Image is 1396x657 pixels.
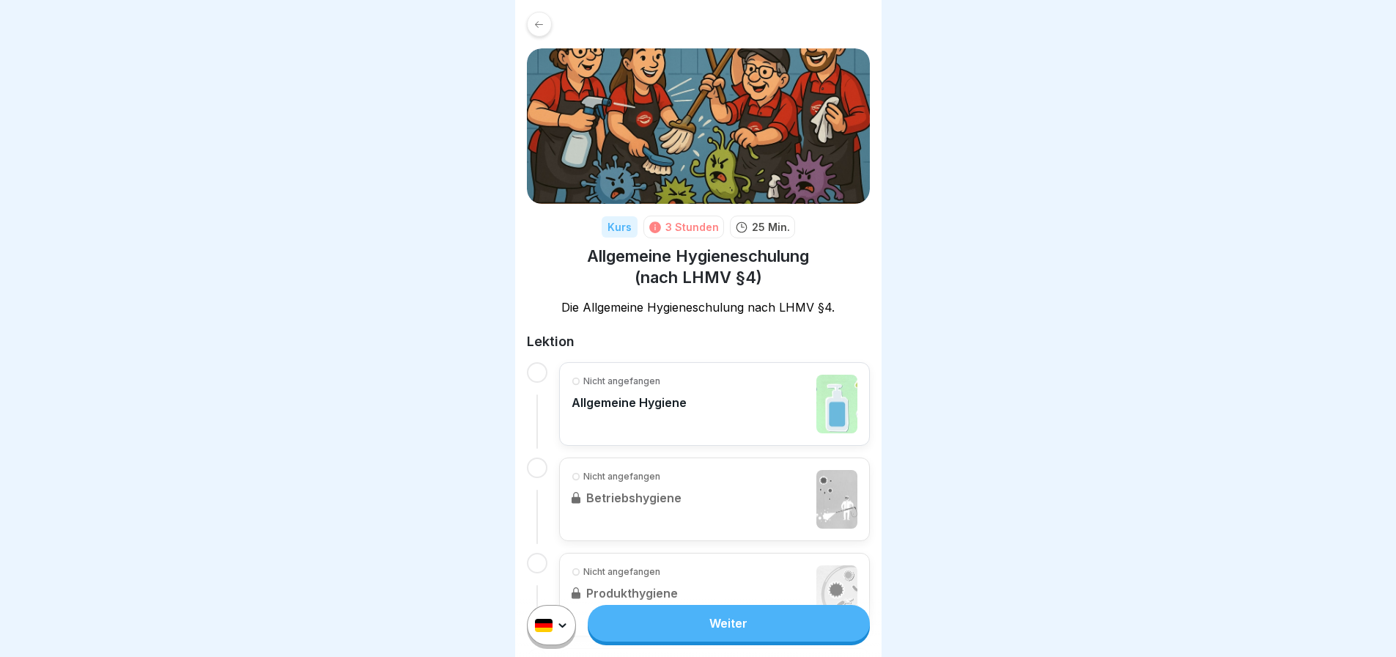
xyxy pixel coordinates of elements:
h2: Lektion [527,333,870,350]
img: de.svg [535,619,553,632]
div: 3 Stunden [665,219,719,235]
img: cljrtzv0d01b7fb01soz5mpwa.jpg [816,375,857,433]
a: Nicht angefangenAllgemeine Hygiene [572,375,857,433]
div: Kurs [602,216,638,238]
img: klurrgr59uggmkn8zp4d2w2g.png [527,48,870,204]
p: Die Allgemeine Hygieneschulung nach LHMV §4. [527,299,870,315]
p: Nicht angefangen [583,375,660,388]
h1: Allgemeine Hygieneschulung (nach LHMV §4) [527,246,870,287]
p: 25 Min. [752,219,790,235]
a: Weiter [588,605,869,642]
p: Allgemeine Hygiene [572,395,687,410]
